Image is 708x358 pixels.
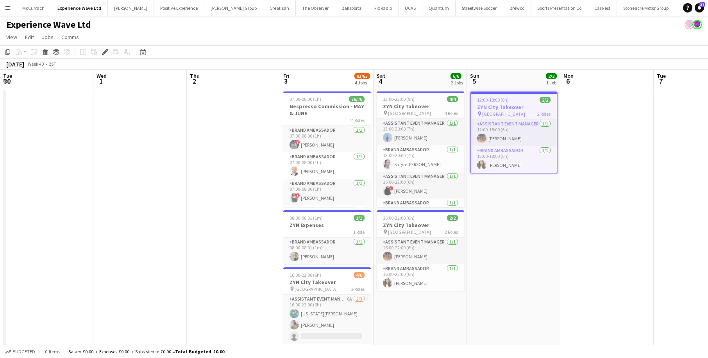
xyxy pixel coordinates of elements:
span: ! [295,193,300,198]
button: Brewco [503,0,531,16]
button: UCAS [399,0,422,16]
h1: Experience Wave Ltd [6,19,91,30]
app-card-role: Brand Ambassador1/112:00-18:00 (6h)[PERSON_NAME] [471,146,557,173]
h3: ZYN City Takeover [377,222,464,229]
app-card-role: Brand Ambassador1/1 [283,206,371,232]
app-card-role: Assistant Event Manager1/112:00-18:00 (6h)[PERSON_NAME] [471,120,557,146]
app-card-role: Brand Ambassador1/116:00-22:00 (6h) [377,199,464,225]
div: 4 Jobs [355,80,370,86]
button: [PERSON_NAME] Group [204,0,263,16]
span: 76/76 [349,96,365,102]
span: 2 Roles [445,229,458,235]
div: [DATE] [6,60,24,68]
app-job-card: 12:00-18:00 (6h)2/2ZYN City Takeover [GEOGRAPHIC_DATA]2 RolesAssistant Event Manager1/112:00-18:0... [470,91,558,174]
h3: ZYN Expenses [283,222,371,229]
button: [PERSON_NAME] [108,0,154,16]
span: 5 [469,77,479,86]
span: 4 [375,77,385,86]
span: Comms [61,34,79,41]
app-card-role: Brand Ambassador1/107:00-08:00 (1h)![PERSON_NAME] [283,179,371,206]
button: Streetwise Soccer [456,0,503,16]
span: ! [295,140,300,145]
app-user-avatar: Sophie Barnes [692,20,702,29]
app-job-card: 07:00-08:00 (1h)76/76Nespresso Commission - MAY & JUNE74 RolesBrand Ambassador1/107:00-08:00 (1h)... [283,91,371,207]
span: 6 [562,77,574,86]
span: 4 Roles [445,110,458,116]
button: Car Fest [588,0,617,16]
span: 2/2 [447,215,458,221]
button: Sports Presentation Co [531,0,588,16]
span: Total Budgeted £0.00 [175,349,224,354]
a: Comms [58,32,82,42]
a: 37 [695,3,704,13]
span: Budgeted [13,349,35,354]
span: Fri [283,72,290,79]
span: Thu [190,72,200,79]
app-card-role: Assistant Event Manager1/116:00-22:00 (6h)[PERSON_NAME] [377,238,464,264]
a: View [3,32,20,42]
div: 2 Jobs [451,80,463,86]
app-job-card: 08:00-08:01 (1m)1/1ZYN Expenses1 RoleBrand Ambassador1/108:00-08:01 (1m)[PERSON_NAME] [283,210,371,264]
div: BST [48,61,56,67]
span: 83/85 [354,73,370,79]
span: 74 Roles [349,117,365,123]
span: 2 Roles [537,111,551,117]
app-card-role: Brand Ambassador1/116:00-22:00 (6h)[PERSON_NAME] [377,264,464,291]
app-user-avatar: Sophie Barnes [685,20,694,29]
app-card-role: Brand Ambassador1/108:00-08:01 (1m)[PERSON_NAME] [283,238,371,264]
span: Sat [377,72,385,79]
app-card-role: Assistant Event Manager1/113:00-20:00 (7h)[PERSON_NAME] [377,119,464,145]
button: Experience Wave Ltd [51,0,108,16]
button: Fix Radio [368,0,399,16]
span: 7 [656,77,666,86]
app-card-role: Brand Ambassador1/107:00-08:00 (1h)[PERSON_NAME] [283,152,371,179]
span: [GEOGRAPHIC_DATA] [388,229,431,235]
span: 08:00-08:01 (1m) [290,215,323,221]
button: Quantum [422,0,456,16]
span: [GEOGRAPHIC_DATA] [482,111,525,117]
span: 1 [95,77,107,86]
span: Wed [97,72,107,79]
span: 1/1 [354,215,365,221]
h3: ZYN City Takeover [377,103,464,110]
span: [GEOGRAPHIC_DATA] [388,110,431,116]
span: 0 items [43,349,62,354]
span: Sun [470,72,479,79]
span: 13:00-22:00 (9h) [383,96,415,102]
span: 37 [699,2,705,7]
button: The Observer [296,0,335,16]
div: 1 Job [546,80,556,86]
span: 16:00-22:00 (6h) [383,215,415,221]
span: [GEOGRAPHIC_DATA] [295,286,338,292]
app-job-card: 13:00-22:00 (9h)4/4ZYN City Takeover [GEOGRAPHIC_DATA]4 RolesAssistant Event Manager1/113:00-20:0... [377,91,464,207]
span: Week 40 [26,61,45,67]
span: 07:00-08:00 (1h) [290,96,321,102]
span: Mon [563,72,574,79]
span: Tue [657,72,666,79]
a: Edit [22,32,37,42]
span: 12:00-18:00 (6h) [477,97,509,103]
button: Ballsportz [335,0,368,16]
span: Jobs [42,34,54,41]
button: Positive Experience [154,0,204,16]
button: McCurrach [16,0,51,16]
app-card-role: Assistant Event Manager6A2/316:00-22:00 (6h)[US_STATE][PERSON_NAME][PERSON_NAME] [283,295,371,344]
app-job-card: 16:00-22:00 (6h)2/2ZYN City Takeover [GEOGRAPHIC_DATA]2 RolesAssistant Event Manager1/116:00-22:0... [377,210,464,291]
h3: ZYN City Takeover [283,279,371,286]
span: 1 Role [353,229,365,235]
span: 2 [189,77,200,86]
button: Stoneacre Motor Group [617,0,675,16]
div: Salary £0.00 + Expenses £0.00 + Subsistence £0.00 = [68,349,224,354]
span: 3 [282,77,290,86]
span: ! [389,186,393,191]
h3: Nespresso Commission - MAY & JUNE [283,103,371,117]
span: 2/2 [546,73,557,79]
app-card-role: Brand Ambassador1/107:00-08:00 (1h)![PERSON_NAME] [283,126,371,152]
button: Creatisan [263,0,296,16]
button: Budgeted [4,347,36,356]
